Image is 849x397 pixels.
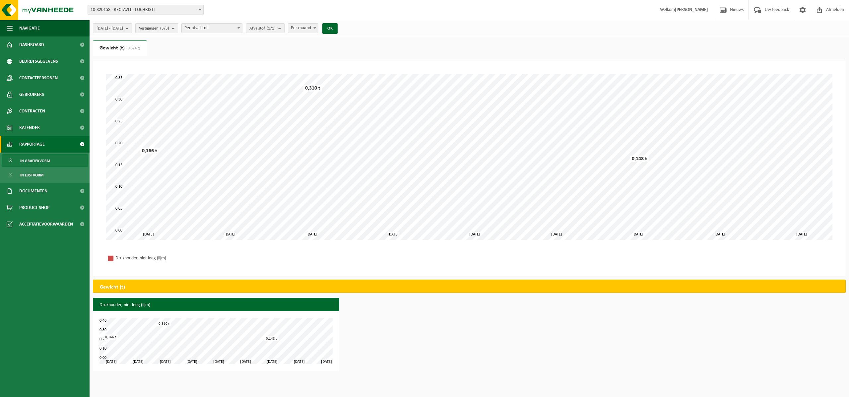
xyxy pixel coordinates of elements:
[19,70,58,86] span: Contactpersonen
[157,321,171,326] div: 0,310 t
[19,119,40,136] span: Kalender
[249,24,276,33] span: Afvalstof
[19,103,45,119] span: Contracten
[135,23,178,33] button: Vestigingen(3/3)
[93,280,132,295] h2: Gewicht (t)
[630,156,649,162] div: 0,148 t
[19,53,58,70] span: Bedrijfsgegevens
[93,40,147,56] a: Gewicht (t)
[93,23,132,33] button: [DATE] - [DATE]
[19,183,47,199] span: Documenten
[139,24,169,33] span: Vestigingen
[115,254,202,262] div: Drukhouder, niet leeg (lijm)
[19,199,49,216] span: Product Shop
[19,86,44,103] span: Gebruikers
[19,36,44,53] span: Dashboard
[2,154,88,167] a: In grafiekvorm
[125,46,140,50] span: (0,624 t)
[182,24,242,33] span: Per afvalstof
[264,336,279,341] div: 0,148 t
[322,23,338,34] button: OK
[93,298,339,312] h3: Drukhouder, niet leeg (lijm)
[267,26,276,31] count: (1/1)
[20,169,43,181] span: In lijstvorm
[675,7,708,12] strong: [PERSON_NAME]
[20,155,50,167] span: In grafiekvorm
[288,23,318,33] span: Per maand
[246,23,285,33] button: Afvalstof(1/1)
[19,20,40,36] span: Navigatie
[88,5,204,15] span: 10-820158 - RECTAVIT - LOCHRISTI
[2,168,88,181] a: In lijstvorm
[288,24,318,33] span: Per maand
[19,136,45,153] span: Rapportage
[140,148,159,154] div: 0,166 t
[181,23,242,33] span: Per afvalstof
[97,24,123,33] span: [DATE] - [DATE]
[19,216,73,232] span: Acceptatievoorwaarden
[303,85,322,92] div: 0,310 t
[88,5,203,15] span: 10-820158 - RECTAVIT - LOCHRISTI
[103,335,118,340] div: 0,166 t
[160,26,169,31] count: (3/3)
